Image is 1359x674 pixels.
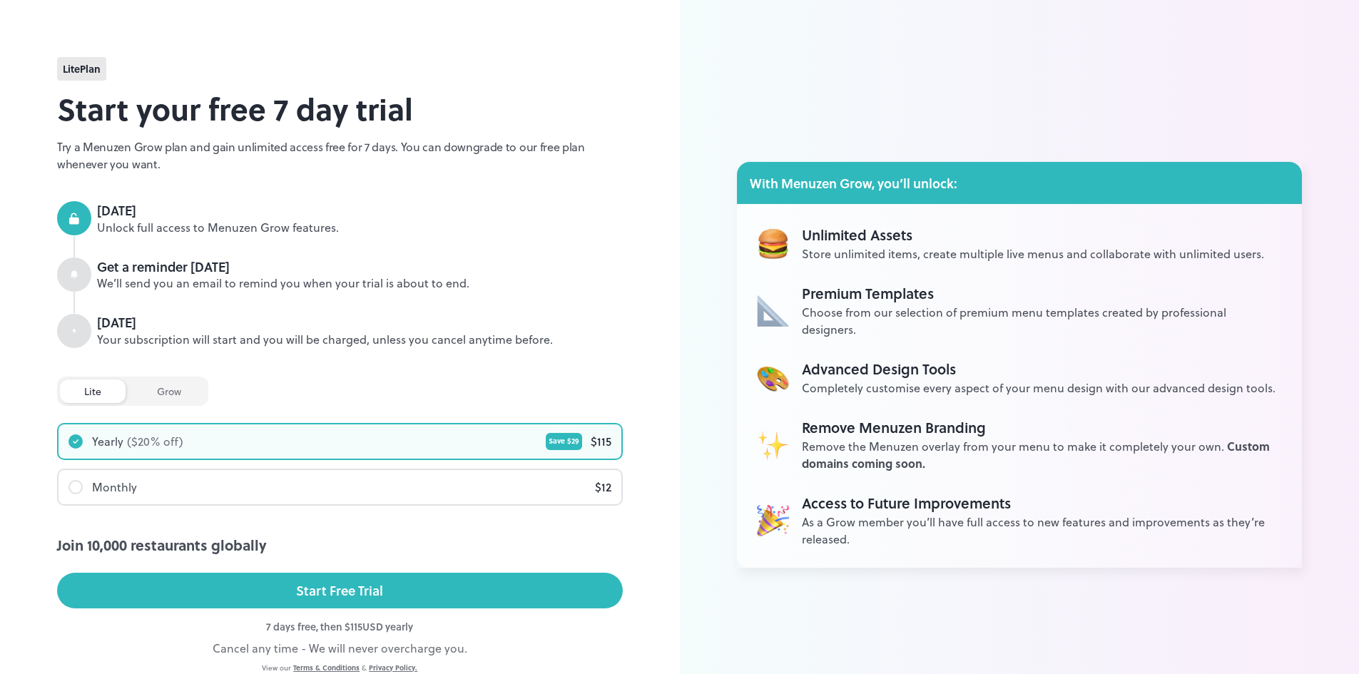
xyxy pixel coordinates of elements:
div: We’ll send you an email to remind you when your trial is about to end. [97,275,623,292]
div: As a Grow member you’ll have full access to new features and improvements as they’re released. [802,514,1283,548]
div: 7 days free, then $ 115 USD yearly [57,619,623,634]
div: Access to Future Improvements [802,492,1283,514]
div: With Menuzen Grow, you’ll unlock: [737,162,1303,204]
div: Remove the Menuzen overlay from your menu to make it completely your own. [802,438,1283,472]
div: $ 115 [591,433,611,450]
img: Unlimited Assets [757,504,789,536]
span: Custom domains coming soon. [802,438,1270,471]
div: Join 10,000 restaurants globally [57,534,623,556]
div: Advanced Design Tools [802,358,1276,379]
h2: Start your free 7 day trial [57,86,623,131]
div: Save $ 29 [546,433,582,450]
div: Cancel any time - We will never overcharge you. [57,640,623,657]
div: Completely customise every aspect of your menu design with our advanced design tools. [802,379,1276,397]
button: Start Free Trial [57,573,623,608]
div: lite [60,379,126,403]
div: grow [133,379,205,403]
div: Choose from our selection of premium menu templates created by professional designers. [802,304,1283,338]
a: Privacy Policy. [369,663,417,673]
div: Your subscription will start and you will be charged, unless you cancel anytime before. [97,332,623,348]
img: Unlimited Assets [757,228,789,260]
div: [DATE] [97,201,623,220]
div: Store unlimited items, create multiple live menus and collaborate with unlimited users. [802,245,1264,262]
span: lite Plan [63,61,101,76]
div: Remove Menuzen Branding [802,417,1283,438]
div: Unlimited Assets [802,224,1264,245]
div: Premium Templates [802,282,1283,304]
p: Try a Menuzen Grow plan and gain unlimited access free for 7 days. You can downgrade to our free ... [57,138,623,173]
div: Get a reminder [DATE] [97,257,623,276]
img: Unlimited Assets [757,429,789,461]
img: Unlimited Assets [757,295,789,327]
div: View our & [57,663,623,673]
div: ($ 20 % off) [127,433,183,450]
div: Yearly [92,433,123,450]
div: Start Free Trial [296,580,383,601]
img: Unlimited Assets [757,362,789,394]
div: $ 12 [595,479,611,496]
div: [DATE] [97,313,623,332]
a: Terms & Conditions [293,663,360,673]
div: Monthly [92,479,137,496]
div: Unlock full access to Menuzen Grow features. [97,220,623,236]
